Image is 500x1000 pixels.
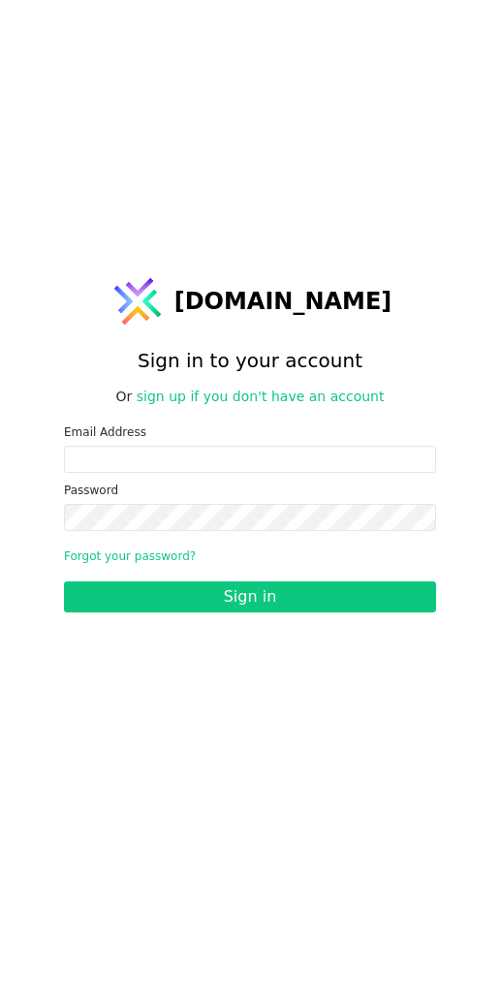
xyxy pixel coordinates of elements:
a: sign up if you don't have an account [137,389,385,404]
input: Email address [64,446,436,473]
h1: Sign in to your account [138,346,362,375]
a: Forgot your password? [64,549,196,563]
div: Or [116,387,385,407]
span: [DOMAIN_NAME] [174,284,392,319]
button: Sign in [64,581,436,612]
input: Password [64,504,436,531]
label: Email Address [64,422,436,442]
label: Password [64,481,436,500]
a: [DOMAIN_NAME] [109,272,392,330]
